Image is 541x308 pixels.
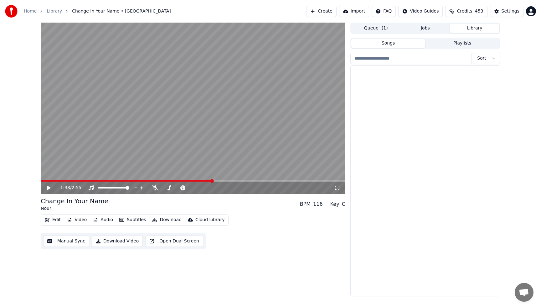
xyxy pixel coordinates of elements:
button: Queue [351,24,401,33]
div: Change In Your Name [41,197,108,205]
span: Sort [477,55,486,61]
span: Credits [457,8,472,14]
span: Change In Your Name • [GEOGRAPHIC_DATA] [72,8,171,14]
a: Home [24,8,37,14]
div: Nouri [41,205,108,212]
button: Manual Sync [43,236,89,247]
button: Open Dual Screen [145,236,203,247]
button: Jobs [401,24,450,33]
button: Video [64,215,89,224]
button: Credits453 [445,6,487,17]
button: FAQ [372,6,396,17]
button: Download [150,215,184,224]
button: Playlists [425,39,499,48]
button: Settings [490,6,523,17]
span: 1:38 [60,185,70,191]
div: Settings [502,8,519,14]
img: youka [5,5,18,18]
button: Video Guides [398,6,443,17]
nav: breadcrumb [24,8,171,14]
span: ( 1 ) [382,25,388,31]
div: Key [330,200,339,208]
div: 116 [313,200,323,208]
div: / [60,185,75,191]
span: 2:55 [72,185,81,191]
button: Create [306,6,337,17]
a: Library [47,8,62,14]
div: C [342,200,345,208]
button: Edit [42,215,63,224]
button: Download Video [92,236,143,247]
button: Songs [351,39,425,48]
div: BPM [300,200,311,208]
button: Library [450,24,499,33]
button: Audio [90,215,116,224]
button: Import [339,6,369,17]
div: Open chat [515,283,533,302]
div: Cloud Library [195,217,224,223]
button: Subtitles [117,215,148,224]
span: 453 [475,8,483,14]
